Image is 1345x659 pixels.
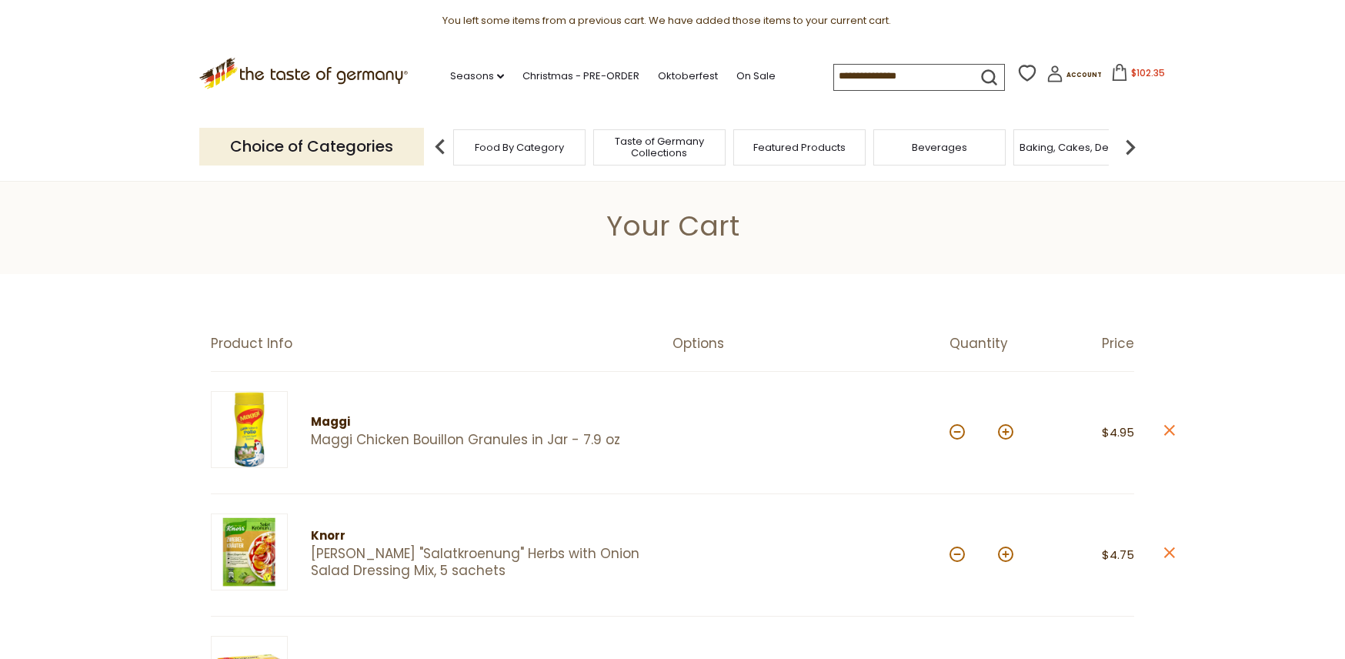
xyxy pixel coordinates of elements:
[48,209,1297,243] h1: Your Cart
[1020,142,1139,153] a: Baking, Cakes, Desserts
[950,336,1042,352] div: Quantity
[311,432,646,448] a: Maggi Chicken Bouillon Granules in Jar - 7.9 oz
[1066,71,1102,79] span: Account
[1115,132,1146,162] img: next arrow
[211,513,288,590] img: Knorr "Salatkroenung" Herbs with Onion Salad Dressing Mix, 5 sachets
[1105,64,1170,87] button: $102.35
[425,132,456,162] img: previous arrow
[311,413,646,432] div: Maggi
[1102,547,1134,563] span: $4.75
[753,142,846,153] a: Featured Products
[475,142,564,153] a: Food By Category
[311,527,646,546] div: Knorr
[522,68,639,85] a: Christmas - PRE-ORDER
[1102,424,1134,440] span: $4.95
[598,135,721,159] a: Taste of Germany Collections
[672,336,950,352] div: Options
[736,68,776,85] a: On Sale
[311,546,646,579] a: [PERSON_NAME] "Salatkroenung" Herbs with Onion Salad Dressing Mix, 5 sachets
[658,68,718,85] a: Oktoberfest
[450,68,504,85] a: Seasons
[1046,65,1102,88] a: Account
[1042,336,1134,352] div: Price
[1131,66,1165,79] span: $102.35
[199,128,424,166] p: Choice of Categories
[912,142,967,153] a: Beverages
[211,391,288,468] img: Maggi Chicken Bouillon Granules in Jar
[211,336,672,352] div: Product Info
